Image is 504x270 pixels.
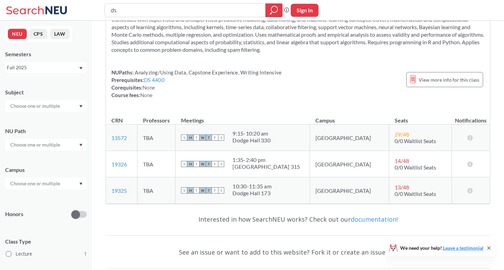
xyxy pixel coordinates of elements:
svg: Dropdown arrow [79,105,83,108]
span: 29 / 48 [395,131,409,138]
button: NEU [8,29,27,39]
svg: magnifying glass [270,5,278,15]
input: Choose one or multiple [7,179,64,188]
div: Dodge Hall 173 [232,190,272,197]
span: W [200,161,206,167]
div: Fall 2025Dropdown arrow [5,62,87,73]
div: Subject [5,89,87,96]
span: F [212,134,218,141]
span: 0/0 Waitlist Seats [395,164,436,171]
span: 1 [84,250,87,258]
span: We need your help! [400,246,483,250]
input: Choose one or multiple [7,141,64,149]
div: Dropdown arrow [5,139,87,151]
svg: Dropdown arrow [79,67,83,70]
td: TBA [137,151,176,177]
div: 9:15 - 10:20 am [232,130,271,137]
span: S [218,187,224,193]
div: 1:35 - 2:40 pm [232,156,300,163]
span: T [193,187,200,193]
span: Class Type [5,238,87,245]
a: DS 4400 [144,77,165,83]
div: Dropdown arrow [5,178,87,189]
div: NUPaths: Prerequisites: Corequisites: Course fees: [111,69,281,99]
span: S [181,161,187,167]
span: 14 / 48 [395,157,409,164]
svg: Dropdown arrow [79,144,83,146]
span: F [212,161,218,167]
span: W [200,134,206,141]
span: 13 / 48 [395,184,409,190]
td: [GEOGRAPHIC_DATA] [310,177,389,204]
p: Honors [5,210,23,218]
div: Interested in how SearchNEU works? Check out our [106,209,490,229]
button: LAW [50,29,70,39]
th: Campus [310,110,389,125]
span: S [181,187,187,193]
div: NU Path [5,127,87,135]
div: Fall 2025 [7,64,79,71]
div: CRN [111,117,123,124]
span: F [212,187,218,193]
td: TBA [137,177,176,204]
span: W [200,187,206,193]
span: M [187,161,193,167]
span: 0/0 Waitlist Seats [395,190,436,197]
span: M [187,134,193,141]
th: Notifications [452,110,490,125]
div: Semesters [5,50,87,58]
span: T [206,187,212,193]
span: 0/0 Waitlist Seats [395,138,436,144]
div: Dropdown arrow [5,100,87,112]
a: 13572 [111,134,127,141]
div: 10:30 - 11:35 am [232,183,272,190]
span: S [218,161,224,167]
a: Leave a testimonial [443,245,483,251]
span: None [140,92,153,98]
span: S [218,134,224,141]
span: T [206,161,212,167]
th: Professors [137,110,176,125]
div: See an issue or want to add to this website? Fork it or create an issue on . [106,242,490,262]
span: Analyzing/Using Data, Capstone Experience, Writing Intensive [134,69,281,75]
button: CPS [29,29,47,39]
svg: Dropdown arrow [79,183,83,185]
a: documentation! [351,215,398,223]
td: [GEOGRAPHIC_DATA] [310,151,389,177]
td: TBA [137,125,176,151]
span: View more info for this class [419,75,479,84]
span: T [193,134,200,141]
input: Choose one or multiple [7,102,64,110]
td: [GEOGRAPHIC_DATA] [310,125,389,151]
a: 19325 [111,187,127,194]
span: M [187,187,193,193]
input: Class, professor, course number, "phrase" [110,4,261,16]
th: Seats [389,110,452,125]
div: [GEOGRAPHIC_DATA] 315 [232,163,300,170]
div: magnifying glass [265,3,283,17]
div: Campus [5,166,87,174]
th: Meetings [176,110,310,125]
a: 19326 [111,161,127,167]
div: Dodge Hall 330 [232,137,271,144]
label: Lecture [6,249,87,258]
span: S [181,134,187,141]
button: Sign In [291,4,319,17]
span: T [206,134,212,141]
span: None [143,84,155,91]
span: T [193,161,200,167]
section: Continues with supervised and unsupervised predictive modeling, data mining, and machine-learning... [111,16,484,54]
